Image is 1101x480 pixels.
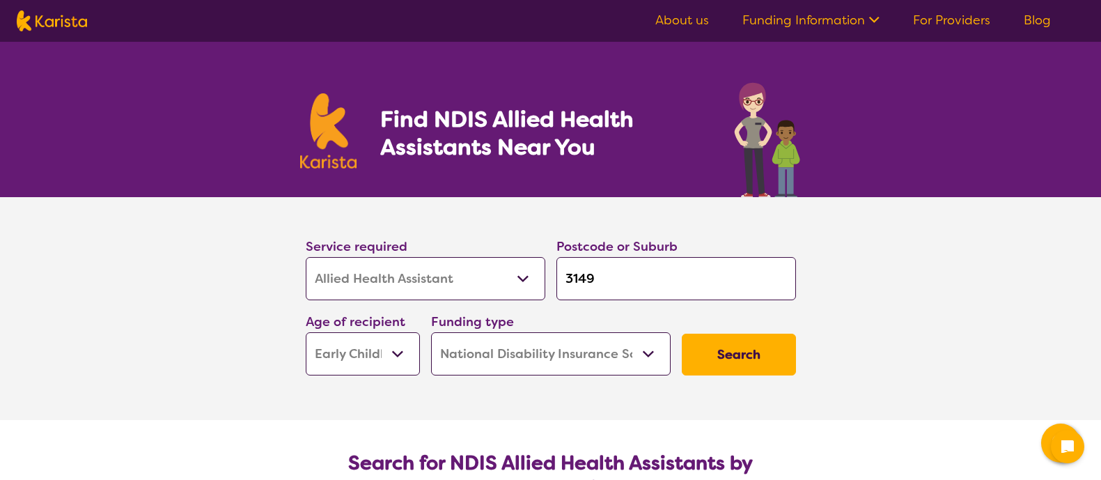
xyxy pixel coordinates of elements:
[1024,12,1051,29] a: Blog
[682,334,796,376] button: Search
[1041,424,1080,463] button: Channel Menu
[556,257,796,300] input: Type
[742,12,880,29] a: Funding Information
[913,12,990,29] a: For Providers
[431,313,514,330] label: Funding type
[300,93,357,169] img: Karista logo
[17,10,87,31] img: Karista logo
[556,238,678,255] label: Postcode or Suburb
[731,75,802,197] img: allied-health-assistant
[306,313,405,330] label: Age of recipient
[306,238,407,255] label: Service required
[380,105,687,161] h1: Find NDIS Allied Health Assistants Near You
[655,12,709,29] a: About us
